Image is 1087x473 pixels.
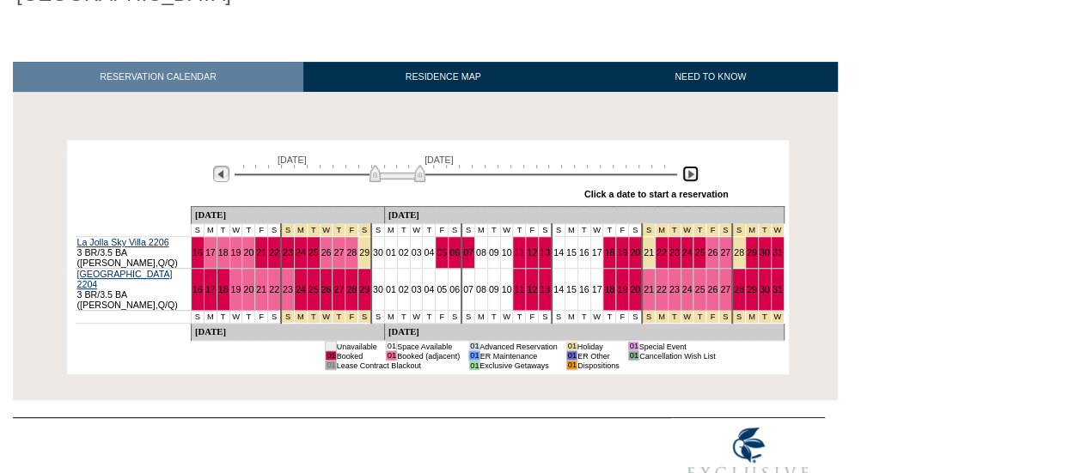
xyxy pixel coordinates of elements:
td: M [204,311,217,324]
td: New Year's [745,311,758,324]
a: 30 [373,247,383,258]
td: 01 [326,361,336,370]
a: 27 [720,284,730,294]
td: Unavailable [336,342,377,351]
a: 24 [682,247,693,258]
td: S [461,224,474,237]
td: T [217,311,229,324]
a: 23 [283,284,293,294]
a: 24 [296,284,306,294]
a: 18 [604,284,614,294]
a: 18 [604,247,614,258]
td: Exclusive Getaways [479,361,558,370]
a: 21 [644,247,654,258]
td: Thanksgiving [320,224,333,237]
a: RESIDENCE MAP [303,62,583,92]
td: T [513,224,526,237]
a: NEED TO KNOW [583,62,838,92]
td: 01 [628,342,638,351]
a: 09 [489,247,499,258]
a: 27 [333,284,344,294]
td: Thanksgiving [307,311,320,324]
td: Lease Contract Blackout [336,361,460,370]
a: La Jolla Sky Villa 2206 [77,237,169,247]
a: 15 [566,284,577,294]
a: 10 [502,284,512,294]
td: Special Event [638,342,715,351]
td: T [513,311,526,324]
a: 12 [527,284,537,294]
td: [DATE] [384,207,784,224]
td: M [204,224,217,237]
td: New Year's [758,311,771,324]
td: Christmas [642,224,655,237]
a: 21 [256,284,266,294]
td: W [229,311,242,324]
td: S [371,224,384,237]
td: W [590,311,603,324]
a: 29 [747,284,757,294]
a: 13 [540,247,550,258]
td: New Year's [745,224,758,237]
td: S [371,311,384,324]
td: F [255,311,268,324]
td: Christmas [668,311,681,324]
td: T [217,224,229,237]
a: 30 [760,247,770,258]
td: Thanksgiving [294,311,307,324]
a: 04 [424,247,434,258]
td: 01 [386,351,396,361]
td: 01 [566,351,577,361]
a: 20 [630,247,640,258]
td: S [191,311,204,324]
td: 01 [566,342,577,351]
span: [DATE] [278,155,307,165]
a: 24 [682,284,693,294]
td: F [255,224,268,237]
a: 22 [656,284,667,294]
a: 14 [553,247,564,258]
a: 19 [231,284,241,294]
td: Christmas [668,224,681,237]
td: 01 [326,351,336,361]
a: 25 [308,247,319,258]
a: 30 [373,284,383,294]
a: 13 [540,284,550,294]
td: S [539,224,552,237]
td: F [526,224,539,237]
a: 21 [256,247,266,258]
a: 25 [694,284,705,294]
a: 16 [192,284,203,294]
a: 29 [359,284,369,294]
a: 01 [386,284,396,294]
td: Dispositions [577,361,620,370]
td: T [397,224,410,237]
td: Christmas [655,224,668,237]
a: 07 [463,247,473,258]
td: Booked [336,351,377,361]
a: 14 [553,284,564,294]
td: New Year's [758,224,771,237]
td: F [436,224,449,237]
a: 12 [527,247,537,258]
td: Booked (adjacent) [397,351,461,361]
a: 03 [412,247,422,258]
td: T [487,224,500,237]
a: 28 [346,284,357,294]
td: M [474,224,487,237]
a: 31 [773,247,783,258]
td: T [397,311,410,324]
a: 26 [707,284,718,294]
td: W [229,224,242,237]
td: Cancellation Wish List [638,351,715,361]
a: 06 [449,247,460,258]
a: 22 [656,247,667,258]
td: 3 BR/3.5 BA ([PERSON_NAME],Q/Q) [76,269,192,311]
td: S [461,311,474,324]
td: T [423,224,436,237]
td: New Year's [732,224,745,237]
td: 01 [326,342,336,351]
td: S [191,224,204,237]
td: New Year's [771,224,784,237]
td: ER Other [577,351,620,361]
